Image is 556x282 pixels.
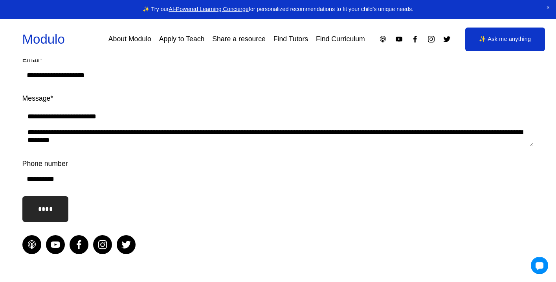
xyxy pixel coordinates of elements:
a: Apply to Teach [159,32,205,46]
a: Apple Podcasts [379,35,387,43]
a: Modulo [22,32,65,46]
label: Message [22,92,534,105]
a: YouTube [46,235,65,254]
a: Twitter [117,235,136,254]
a: Twitter [443,35,451,43]
a: Facebook [411,35,419,43]
a: Instagram [93,235,112,254]
a: AI-Powered Learning Concierge [169,6,248,12]
a: Apple Podcasts [22,235,41,254]
a: YouTube [395,35,403,43]
label: Email [22,54,534,66]
a: Share a resource [212,32,266,46]
a: About Modulo [108,32,151,46]
label: Phone number [22,158,534,170]
a: ✨ Ask me anything [465,28,545,51]
a: Find Curriculum [316,32,365,46]
a: Facebook [70,235,88,254]
a: Find Tutors [273,32,308,46]
a: Instagram [427,35,435,43]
